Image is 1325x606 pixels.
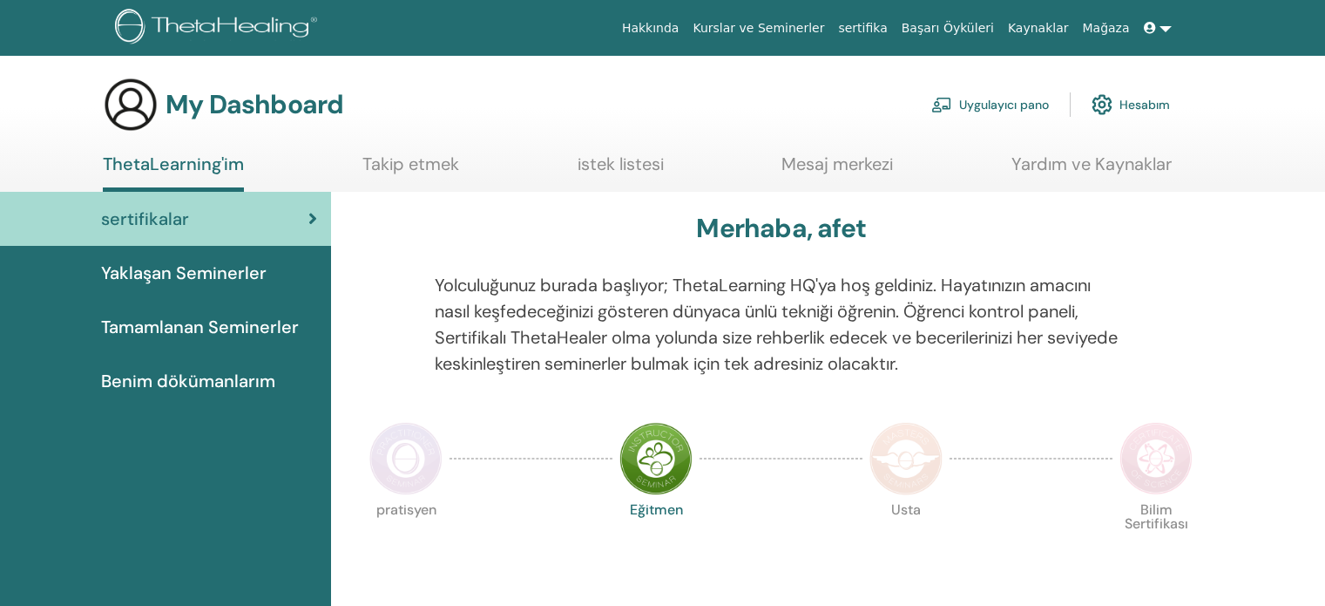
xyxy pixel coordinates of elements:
[103,153,244,192] a: ThetaLearning'im
[166,89,343,120] h3: My Dashboard
[435,272,1128,377] p: Yolculuğunuz burada başlıyor; ThetaLearning HQ'ya hoş geldiniz. Hayatınızın amacını nasıl keşfede...
[1011,153,1172,187] a: Yardım ve Kaynaklar
[869,503,943,576] p: Usta
[101,368,275,394] span: Benim dökümanlarım
[615,12,686,44] a: Hakkında
[619,422,693,495] img: Təlimatçı
[869,422,943,495] img: Ustad
[895,12,1001,44] a: Başarı Öyküleri
[1092,85,1170,124] a: Hesabım
[686,12,831,44] a: Kurslar ve Seminerler
[101,314,299,340] span: Tamamlanan Seminerler
[831,12,894,44] a: sertifika
[1075,12,1136,44] a: Mağaza
[931,97,952,112] img: chalkboard-teacher.svg
[1119,422,1193,495] img: Elm sertifikatı
[103,77,159,133] img: generic-user-icon.jpg
[619,503,693,576] p: Eğitmen
[369,422,443,495] img: Təcrübəçi
[696,213,866,244] h3: Merhaba, afet
[1119,503,1193,576] p: Bilim Sertifikası
[115,9,323,48] img: logo.png
[369,503,443,576] p: pratisyen
[101,260,267,286] span: Yaklaşan Seminerler
[578,153,664,187] a: istek listesi
[931,85,1049,124] a: Uygulayıcı pano
[781,153,893,187] a: Mesaj merkezi
[362,153,459,187] a: Takip etmek
[1001,12,1076,44] a: Kaynaklar
[101,206,189,232] span: sertifikalar
[1092,90,1112,119] img: cog.svg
